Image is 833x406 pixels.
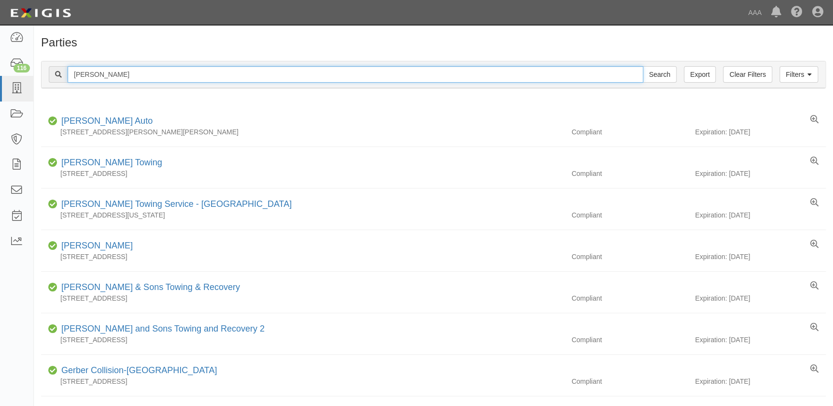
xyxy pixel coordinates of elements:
a: Clear Filters [723,66,772,83]
div: Gerber Collision-Trussville [57,364,217,377]
div: Compliant [564,293,695,303]
a: [PERSON_NAME] and Sons Towing and Recovery 2 [61,324,265,333]
div: Compliant [564,252,695,261]
div: [STREET_ADDRESS] [41,377,564,386]
div: Expiration: [DATE] [695,377,826,386]
div: [STREET_ADDRESS] [41,335,564,345]
a: View results summary [810,198,819,208]
a: [PERSON_NAME] Auto [61,116,153,126]
i: Compliant [48,118,57,125]
a: [PERSON_NAME] Towing [61,158,162,167]
a: View results summary [810,240,819,249]
div: Russell's Towing [57,157,162,169]
i: Compliant [48,243,57,249]
div: Russell & Sons Towing & Recovery [57,281,240,294]
div: Expiration: [DATE] [695,293,826,303]
i: Compliant [48,367,57,374]
i: Compliant [48,201,57,208]
div: Bill Russell Ford Lincoln [57,240,133,252]
div: 116 [14,64,30,72]
i: Compliant [48,326,57,333]
a: Gerber Collision-[GEOGRAPHIC_DATA] [61,365,217,375]
i: Compliant [48,284,57,291]
a: View results summary [810,323,819,333]
a: View results summary [810,364,819,374]
div: Expiration: [DATE] [695,252,826,261]
input: Search [643,66,677,83]
a: [PERSON_NAME] & Sons Towing & Recovery [61,282,240,292]
i: Compliant [48,159,57,166]
a: Export [684,66,716,83]
div: Compliant [564,377,695,386]
div: Expiration: [DATE] [695,335,826,345]
div: Cogswell Towing Service - Russellville [57,198,292,211]
i: Help Center - Complianz [791,7,803,18]
div: Russell and Sons Towing and Recovery 2 [57,323,265,335]
a: View results summary [810,115,819,125]
div: Expiration: [DATE] [695,210,826,220]
div: [STREET_ADDRESS] [41,252,564,261]
div: Expiration: [DATE] [695,169,826,178]
a: [PERSON_NAME] [61,241,133,250]
div: [STREET_ADDRESS] [41,293,564,303]
img: logo-5460c22ac91f19d4615b14bd174203de0afe785f0fc80cf4dbbc73dc1793850b.png [7,4,74,22]
div: Compliant [564,210,695,220]
div: Compliant [564,169,695,178]
div: Russell's Auto [57,115,153,128]
a: View results summary [810,157,819,166]
a: View results summary [810,281,819,291]
div: [STREET_ADDRESS] [41,169,564,178]
div: Compliant [564,335,695,345]
div: [STREET_ADDRESS][US_STATE] [41,210,564,220]
div: Expiration: [DATE] [695,127,826,137]
input: Search [68,66,643,83]
h1: Parties [41,36,826,49]
div: [STREET_ADDRESS][PERSON_NAME][PERSON_NAME] [41,127,564,137]
a: [PERSON_NAME] Towing Service - [GEOGRAPHIC_DATA] [61,199,292,209]
a: AAA [743,3,766,22]
div: Compliant [564,127,695,137]
a: Filters [779,66,818,83]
